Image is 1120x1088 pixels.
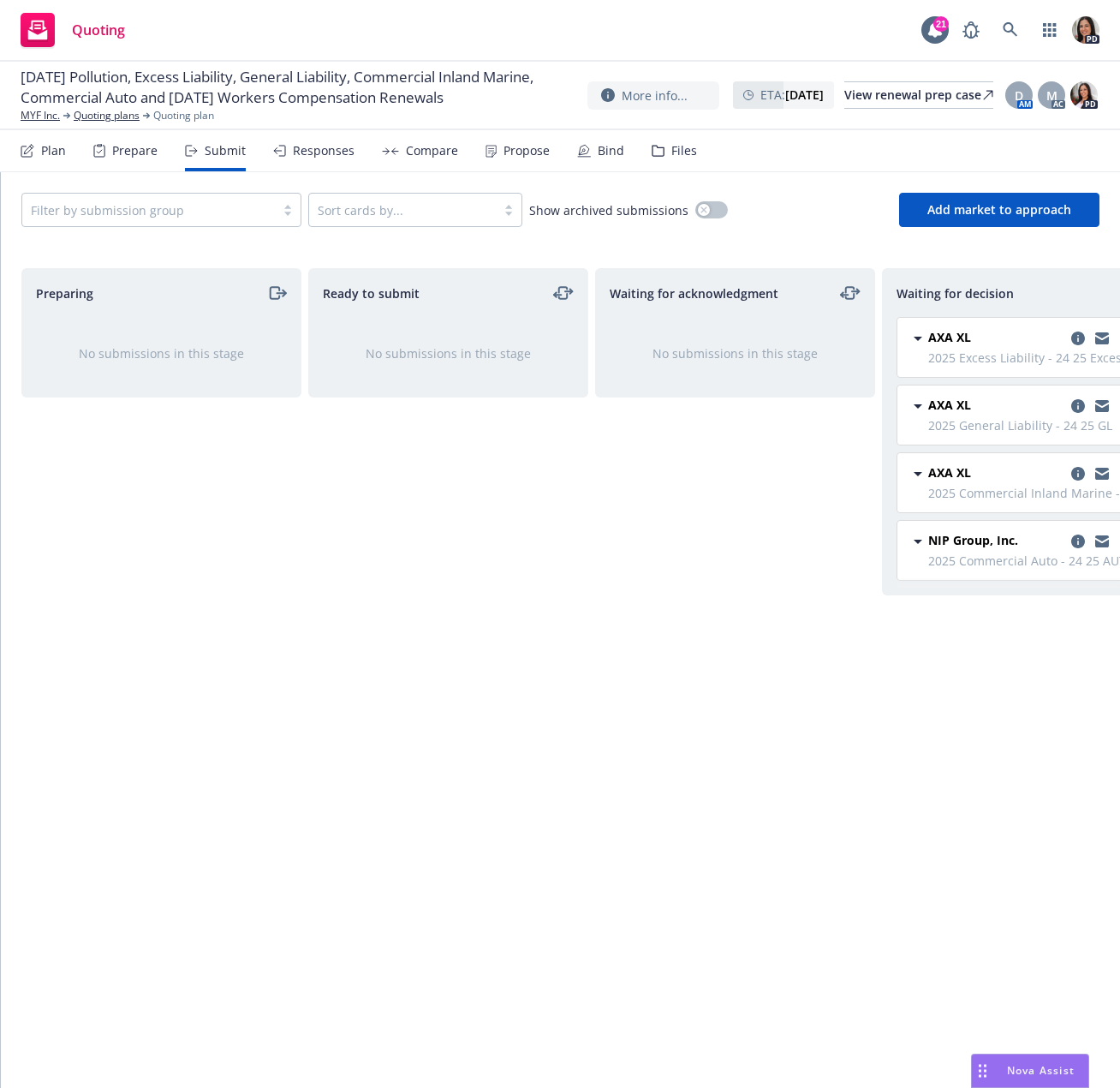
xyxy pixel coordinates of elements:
span: AXA XL [928,463,971,481]
a: copy logging email [1092,328,1112,349]
div: No submissions in this stage [337,344,560,362]
span: [DATE] Pollution, Excess Liability, General Liability, Commercial Inland Marine, Commercial Auto ... [21,67,574,108]
a: Search [993,13,1028,47]
div: Files [671,144,697,158]
span: Nova Assist [1007,1063,1075,1078]
div: Drag to move [972,1055,993,1087]
span: Quoting plan [153,108,214,123]
div: View renewal prep case [844,82,993,108]
div: 21 [933,16,949,32]
div: Compare [406,144,458,158]
span: Waiting for decision [897,284,1014,302]
button: Add market to approach [899,193,1099,227]
a: View renewal prep case [844,81,993,109]
a: copy logging email [1092,396,1112,416]
span: More info... [622,87,688,105]
a: copy logging email [1092,463,1112,484]
a: Quoting [14,6,132,54]
a: copy logging email [1068,328,1088,349]
button: More info... [587,81,719,110]
span: Waiting for acknowledgment [610,284,778,302]
span: ETA : [760,86,824,104]
a: copy logging email [1068,531,1088,552]
div: Responses [293,144,354,158]
div: Submit [205,144,246,158]
span: AXA XL [928,328,971,346]
a: MYF Inc. [21,108,60,123]
div: No submissions in this stage [50,344,273,362]
div: Plan [41,144,66,158]
div: Bind [598,144,624,158]
a: moveLeftRight [840,283,861,303]
button: Nova Assist [971,1054,1089,1088]
img: photo [1072,16,1099,44]
span: Show archived submissions [529,201,688,219]
div: Propose [503,144,550,158]
span: Quoting [72,23,125,37]
span: NIP Group, Inc. [928,531,1018,549]
div: Prepare [112,144,158,158]
a: Report a Bug [954,13,988,47]
a: Switch app [1033,13,1067,47]
span: Ready to submit [323,284,420,302]
span: D [1015,87,1023,105]
div: No submissions in this stage [623,344,847,362]
a: copy logging email [1092,531,1112,552]
a: moveLeftRight [553,283,574,303]
a: copy logging email [1068,463,1088,484]
img: photo [1070,81,1098,109]
a: Quoting plans [74,108,140,123]
a: moveRight [266,283,287,303]
span: M [1046,87,1057,105]
span: Add market to approach [927,201,1071,218]
a: copy logging email [1068,396,1088,416]
span: AXA XL [928,396,971,414]
span: Preparing [36,284,93,302]
strong: [DATE] [785,87,824,103]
